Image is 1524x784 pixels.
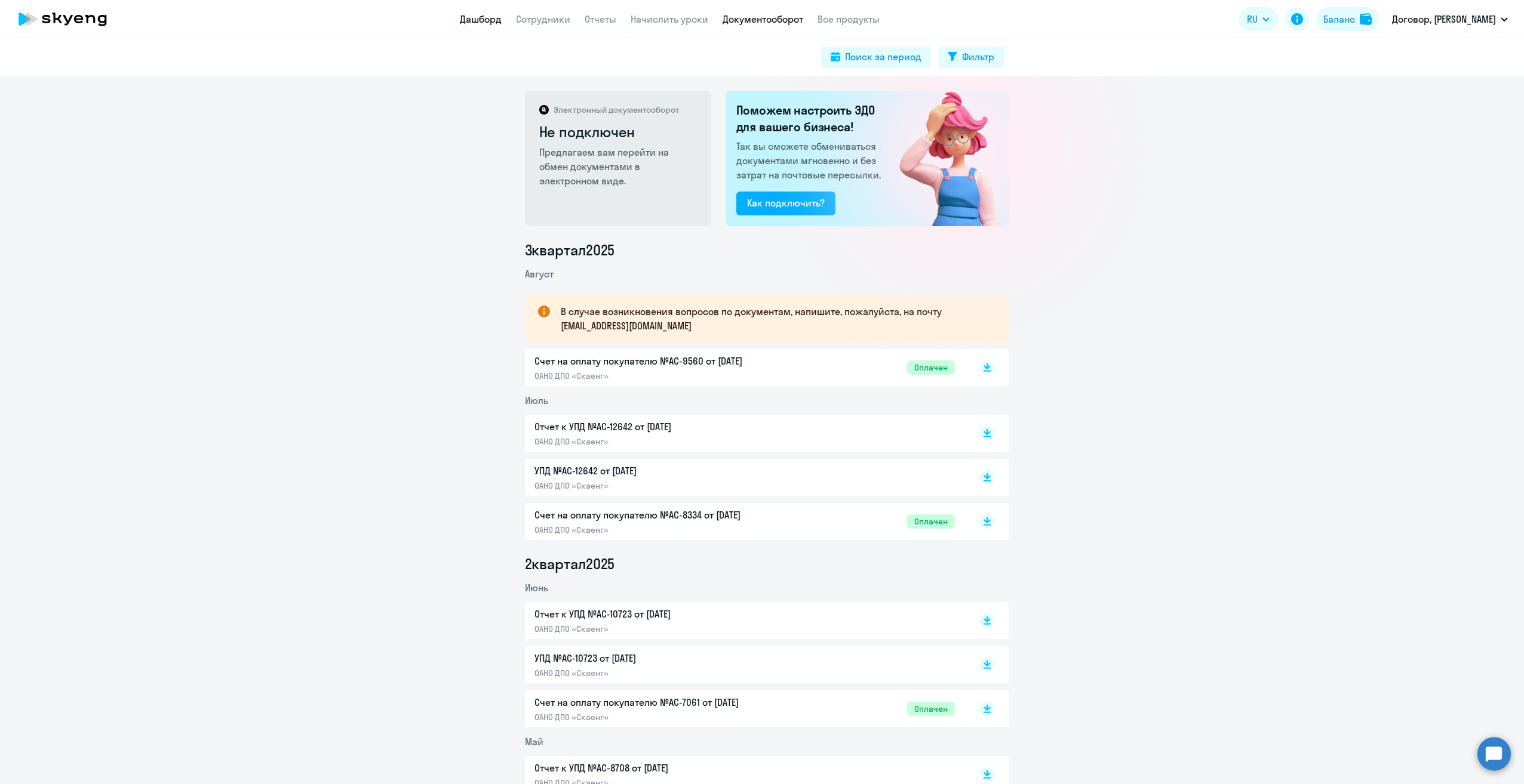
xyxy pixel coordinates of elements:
[818,13,880,25] a: Все продукты
[539,145,699,188] p: Предлагаем вам перейти на обмен документами в электронном виде.
[534,436,785,447] p: ОАНО ДПО «Скаенг»
[736,102,884,135] h2: Поможем настроить ЭДО для вашего бизнеса!
[534,354,955,381] a: Счет на оплату покупателю №AC-9560 от [DATE]ОАНО ДПО «Скаенг»Оплачен
[1360,13,1372,25] img: balance
[534,508,955,535] a: Счет на оплату покупателю №AC-8334 от [DATE]ОАНО ДПО «Скаенг»Оплачен
[907,702,955,716] span: Оплачен
[534,651,785,665] p: УПД №AC-10723 от [DATE]
[534,508,785,522] p: Счет на оплату покупателю №AC-8334 от [DATE]
[736,192,835,215] button: Как подключить?
[907,514,955,529] span: Оплачен
[534,607,955,634] a: Отчет к УПД №AC-10723 от [DATE]ОАНО ДПО «Скаенг»
[534,371,785,381] p: ОАНО ДПО «Скаенг»
[516,13,570,25] a: Сотрудники
[747,196,825,210] div: Как подключить?
[534,464,785,478] p: УПД №AC-12642 от [DATE]
[525,394,548,406] span: Июль
[525,736,543,748] span: Май
[962,50,994,64] div: Фильтр
[554,104,679,115] p: Электронный документооборот
[534,524,785,535] p: ОАНО ДПО «Скаенг»
[1392,12,1496,26] p: Договор, [PERSON_NAME]
[1386,5,1514,33] button: Договор, [PERSON_NAME]
[736,139,884,182] p: Так вы сможете обмениваться документами мгновенно и без затрат на почтовые пересылки.
[534,695,785,709] p: Счет на оплату покупателю №AC-7061 от [DATE]
[534,651,955,678] a: УПД №AC-10723 от [DATE]ОАНО ДПО «Скаенг»
[907,360,955,375] span: Оплачен
[874,91,1009,226] img: not_connected
[534,668,785,678] p: ОАНО ДПО «Скаенг»
[1247,12,1258,26] span: RU
[534,607,785,621] p: Отчет к УПД №AC-10723 от [DATE]
[845,50,921,64] div: Поиск за период
[534,464,955,491] a: УПД №AC-12642 от [DATE]ОАНО ДПО «Скаенг»
[723,13,803,25] a: Документооборот
[1323,12,1355,26] div: Баланс
[561,304,987,333] p: В случае возникновения вопросов по документам, напишите, пожалуйста, на почту [EMAIL_ADDRESS][DOM...
[1316,7,1379,31] button: Балансbalance
[525,268,554,280] span: Август
[539,122,699,141] h2: Не подключен
[525,240,1009,260] li: 3 квартал 2025
[1239,7,1278,31] button: RU
[534,354,785,368] p: Счет на оплату покупателю №AC-9560 от [DATE]
[534,761,785,775] p: Отчет к УПД №AC-8708 от [DATE]
[821,47,931,68] button: Поиск за период
[534,419,785,434] p: Отчет к УПД №AC-12642 от [DATE]
[938,47,1004,68] button: Фильтр
[525,554,1009,573] li: 2 квартал 2025
[631,13,708,25] a: Начислить уроки
[585,13,616,25] a: Отчеты
[525,582,548,594] span: Июнь
[534,419,955,447] a: Отчет к УПД №AC-12642 от [DATE]ОАНО ДПО «Скаенг»
[534,624,785,634] p: ОАНО ДПО «Скаенг»
[534,480,785,491] p: ОАНО ДПО «Скаенг»
[460,13,502,25] a: Дашборд
[534,695,955,723] a: Счет на оплату покупателю №AC-7061 от [DATE]ОАНО ДПО «Скаенг»Оплачен
[534,712,785,723] p: ОАНО ДПО «Скаенг»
